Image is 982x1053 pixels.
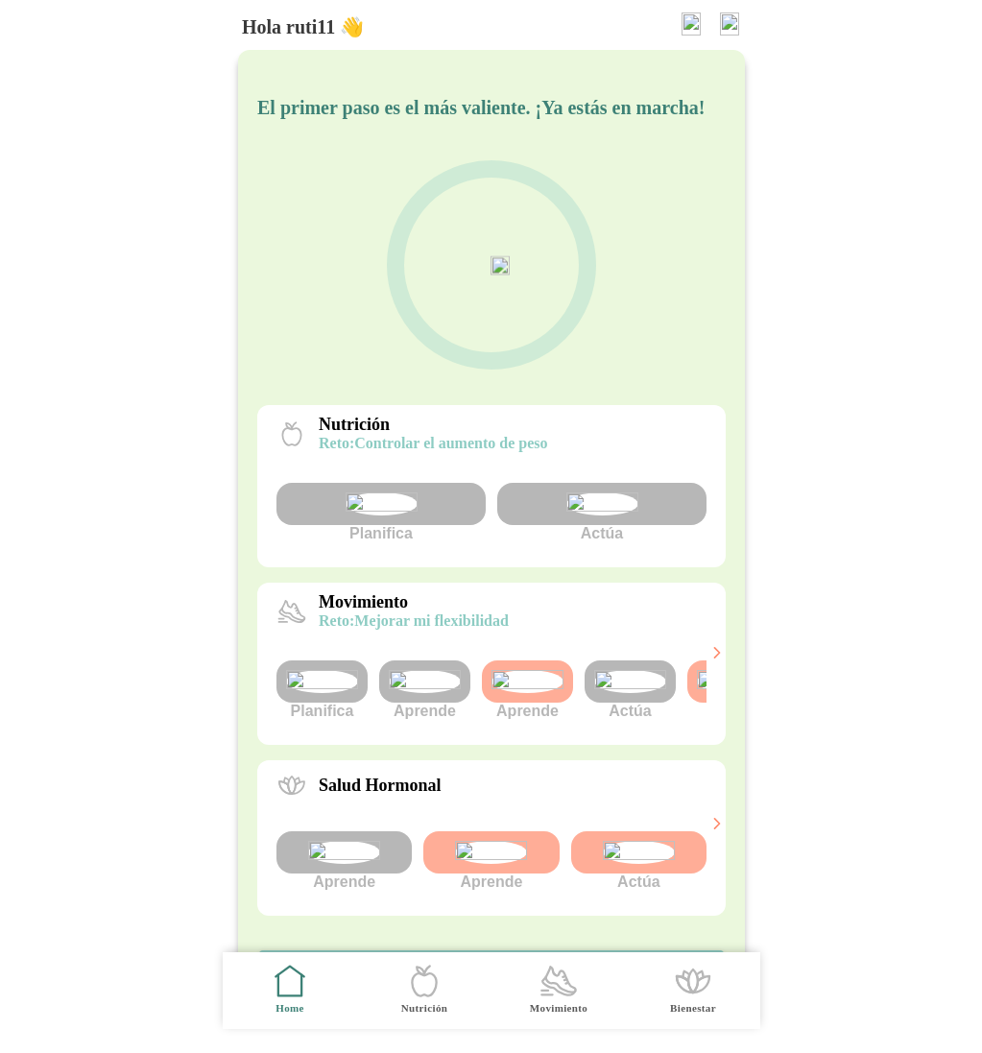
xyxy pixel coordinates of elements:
[319,592,509,612] p: Movimiento
[670,1001,716,1016] ion-label: Bienestar
[585,660,676,720] div: Actúa
[497,483,707,542] div: Actúa
[319,435,548,452] p: Controlar el aumento de peso
[400,1001,446,1016] ion-label: Nutrición
[529,1001,587,1016] ion-label: Movimiento
[319,415,548,435] p: Nutrición
[423,831,559,891] div: Aprende
[570,831,706,891] div: Actúa
[319,612,354,629] span: reto:
[319,435,354,451] span: reto:
[259,950,724,1004] ion-button: ¿Cómo estás [DATE]?
[276,831,412,891] div: Aprende
[687,660,778,720] div: Actúa
[242,15,364,38] h5: Hola ruti11 👋
[276,660,368,720] div: Planifica
[276,483,486,542] div: Planifica
[319,612,509,630] p: Mejorar mi flexibilidad
[482,660,573,720] div: Aprende
[379,660,470,720] div: Aprende
[319,776,442,796] p: Salud Hormonal
[275,1001,304,1016] ion-label: Home
[257,96,726,119] h5: El primer paso es el más valiente. ¡Ya estás en marcha!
